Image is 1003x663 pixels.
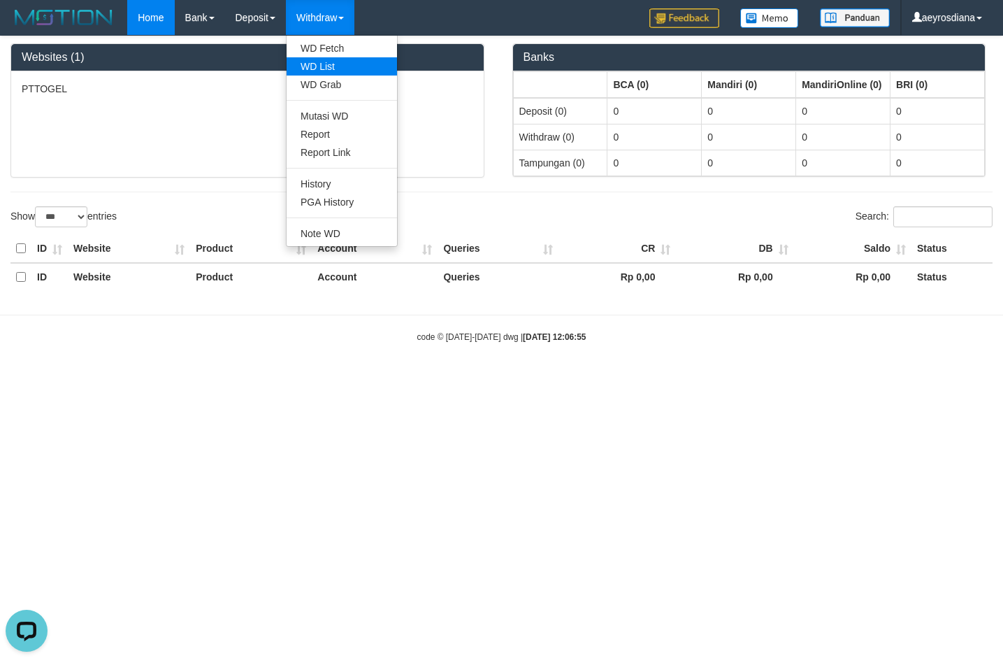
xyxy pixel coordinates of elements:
[287,224,397,243] a: Note WD
[524,51,975,64] h3: Banks
[890,71,985,98] th: Group: activate to sort column ascending
[796,71,890,98] th: Group: activate to sort column ascending
[890,124,985,150] td: 0
[22,82,473,96] p: PTTOGEL
[796,124,890,150] td: 0
[35,206,87,227] select: Showentries
[31,235,68,263] th: ID
[796,98,890,124] td: 0
[649,8,719,28] img: Feedback.jpg
[702,150,796,176] td: 0
[513,71,607,98] th: Group: activate to sort column ascending
[558,263,676,291] th: Rp 0,00
[6,6,48,48] button: Open LiveChat chat widget
[607,124,702,150] td: 0
[287,39,397,57] a: WD Fetch
[702,98,796,124] td: 0
[794,263,911,291] th: Rp 0,00
[513,150,607,176] td: Tampungan (0)
[702,124,796,150] td: 0
[607,71,702,98] th: Group: activate to sort column ascending
[740,8,799,28] img: Button%20Memo.svg
[558,235,676,263] th: CR
[287,57,397,76] a: WD List
[911,235,993,263] th: Status
[676,263,793,291] th: Rp 0,00
[513,124,607,150] td: Withdraw (0)
[287,143,397,162] a: Report Link
[676,235,793,263] th: DB
[287,107,397,125] a: Mutasi WD
[438,235,558,263] th: Queries
[702,71,796,98] th: Group: activate to sort column ascending
[190,235,312,263] th: Product
[607,150,702,176] td: 0
[856,206,993,227] label: Search:
[287,193,397,211] a: PGA History
[417,332,586,342] small: code © [DATE]-[DATE] dwg |
[287,76,397,94] a: WD Grab
[796,150,890,176] td: 0
[287,125,397,143] a: Report
[607,98,702,124] td: 0
[523,332,586,342] strong: [DATE] 12:06:55
[312,263,438,291] th: Account
[190,263,312,291] th: Product
[22,51,473,64] h3: Websites (1)
[10,7,117,28] img: MOTION_logo.png
[312,235,438,263] th: Account
[513,98,607,124] td: Deposit (0)
[31,263,68,291] th: ID
[890,98,985,124] td: 0
[438,263,558,291] th: Queries
[893,206,993,227] input: Search:
[68,263,190,291] th: Website
[287,175,397,193] a: History
[68,235,190,263] th: Website
[794,235,911,263] th: Saldo
[911,263,993,291] th: Status
[820,8,890,27] img: panduan.png
[890,150,985,176] td: 0
[10,206,117,227] label: Show entries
